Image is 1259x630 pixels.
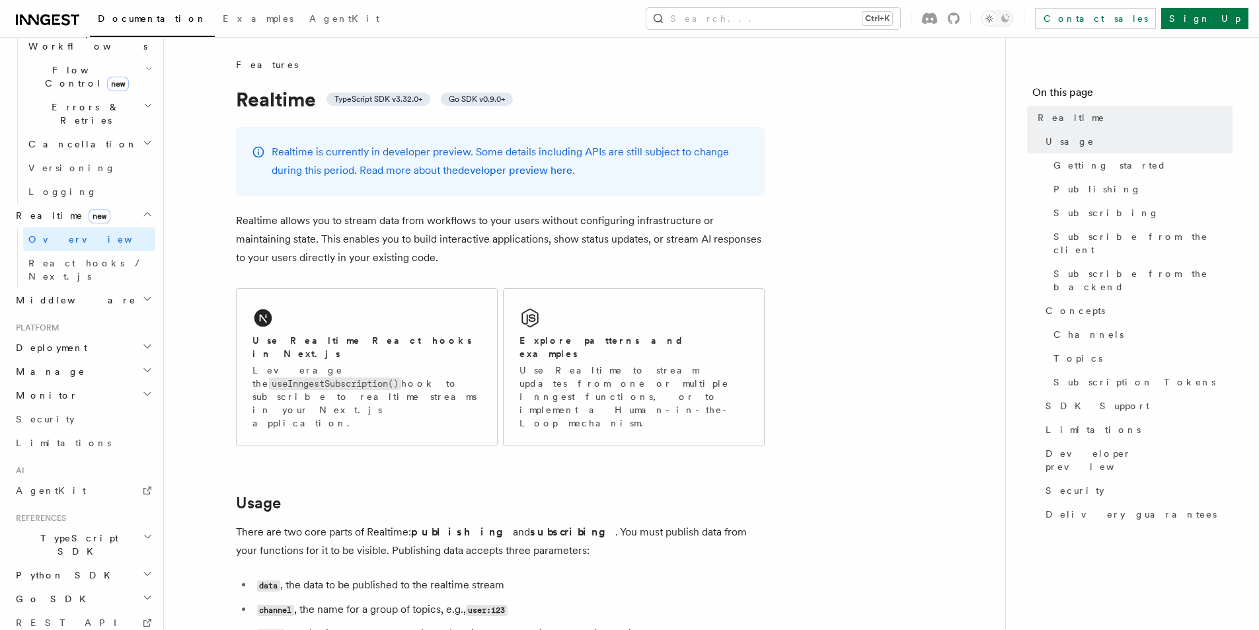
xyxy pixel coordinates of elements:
a: Publishing [1048,177,1233,201]
span: Documentation [98,13,207,24]
a: Overview [23,227,155,251]
a: Getting started [1048,153,1233,177]
span: Channels [1053,328,1124,341]
a: Concepts [1040,299,1233,323]
a: Usage [236,494,281,512]
a: Security [1040,479,1233,502]
span: AgentKit [16,485,86,496]
span: Usage [1046,135,1094,148]
span: Security [16,414,75,424]
span: TypeScript SDK [11,532,143,558]
span: Developer preview [1046,447,1233,473]
span: Errors & Retries [23,100,143,127]
span: Deployment [11,341,87,354]
span: Logging [28,186,97,197]
a: Channels [1048,323,1233,346]
button: Toggle dark mode [981,11,1013,26]
span: Monitor [11,389,78,402]
code: useInngestSubscription() [269,377,401,390]
h1: Realtime [236,87,765,111]
p: Use Realtime to stream updates from one or multiple Inngest functions, or to implement a Human-in... [519,364,748,430]
span: Realtime [1038,111,1105,124]
span: Go SDK v0.9.0+ [449,94,505,104]
button: Go SDK [11,587,155,611]
span: Realtime [11,209,110,222]
span: REST API [16,617,128,628]
a: Usage [1040,130,1233,153]
span: Go SDK [11,592,94,606]
span: Features [236,58,298,71]
a: AgentKit [301,4,387,36]
p: Realtime allows you to stream data from workflows to your users without configuring infrastructur... [236,212,765,267]
code: channel [257,605,294,616]
a: Subscribing [1048,201,1233,225]
span: Limitations [16,438,111,448]
span: Concepts [1046,304,1105,317]
a: Limitations [1040,418,1233,442]
h4: On this page [1032,85,1233,106]
a: Security [11,407,155,431]
button: Realtimenew [11,204,155,227]
span: Subscribing [1053,206,1159,219]
h2: Use Realtime React hooks in Next.js [252,334,481,360]
a: Subscription Tokens [1048,370,1233,394]
span: Subscribe from the client [1053,230,1233,256]
span: Examples [223,13,293,24]
a: Use Realtime React hooks in Next.jsLeverage theuseInngestSubscription()hook to subscribe to realt... [236,288,498,446]
a: Explore patterns and examplesUse Realtime to stream updates from one or multiple Inngest function... [503,288,765,446]
span: Steps & Workflows [23,26,147,53]
strong: subscribing [530,526,615,538]
a: Developer preview [1040,442,1233,479]
span: Getting started [1053,159,1166,172]
span: References [11,513,66,524]
span: Manage [11,365,85,378]
span: Flow Control [23,63,145,90]
a: Versioning [23,156,155,180]
a: Documentation [90,4,215,37]
p: Leverage the hook to subscribe to realtime streams in your Next.js application. [252,364,481,430]
span: TypeScript SDK v3.32.0+ [334,94,422,104]
button: Cancellation [23,132,155,156]
button: TypeScript SDK [11,526,155,563]
a: Subscribe from the backend [1048,262,1233,299]
span: Overview [28,234,165,245]
a: AgentKit [11,479,155,502]
span: Publishing [1053,182,1141,196]
span: Delivery guarantees [1046,508,1217,521]
button: Deployment [11,336,155,360]
span: React hooks / Next.js [28,258,145,282]
span: Topics [1053,352,1102,365]
a: Sign Up [1161,8,1248,29]
button: Python SDK [11,563,155,587]
span: new [89,209,110,223]
code: data [257,580,280,592]
span: Subscribe from the backend [1053,267,1233,294]
a: Contact sales [1035,8,1156,29]
span: Platform [11,323,59,333]
strong: publishing [411,526,513,538]
a: SDK Support [1040,394,1233,418]
button: Manage [11,360,155,383]
div: Realtimenew [11,227,155,288]
a: Delivery guarantees [1040,502,1233,526]
a: Examples [215,4,301,36]
a: Subscribe from the client [1048,225,1233,262]
span: AI [11,465,24,476]
a: React hooks / Next.js [23,251,155,288]
a: developer preview here [458,164,572,177]
kbd: Ctrl+K [862,12,892,25]
code: user:123 [466,605,508,616]
p: There are two core parts of Realtime: and . You must publish data from your functions for it to b... [236,523,765,560]
p: Realtime is currently in developer preview. Some details including APIs are still subject to chan... [272,143,749,180]
span: Security [1046,484,1104,497]
button: Errors & Retries [23,95,155,132]
span: Versioning [28,163,116,173]
h2: Explore patterns and examples [519,334,748,360]
span: Limitations [1046,423,1141,436]
span: Subscription Tokens [1053,375,1215,389]
span: new [107,77,129,91]
button: Monitor [11,383,155,407]
li: , the data to be published to the realtime stream [253,576,765,595]
li: , the name for a group of topics, e.g., [253,600,765,619]
span: Python SDK [11,569,118,582]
